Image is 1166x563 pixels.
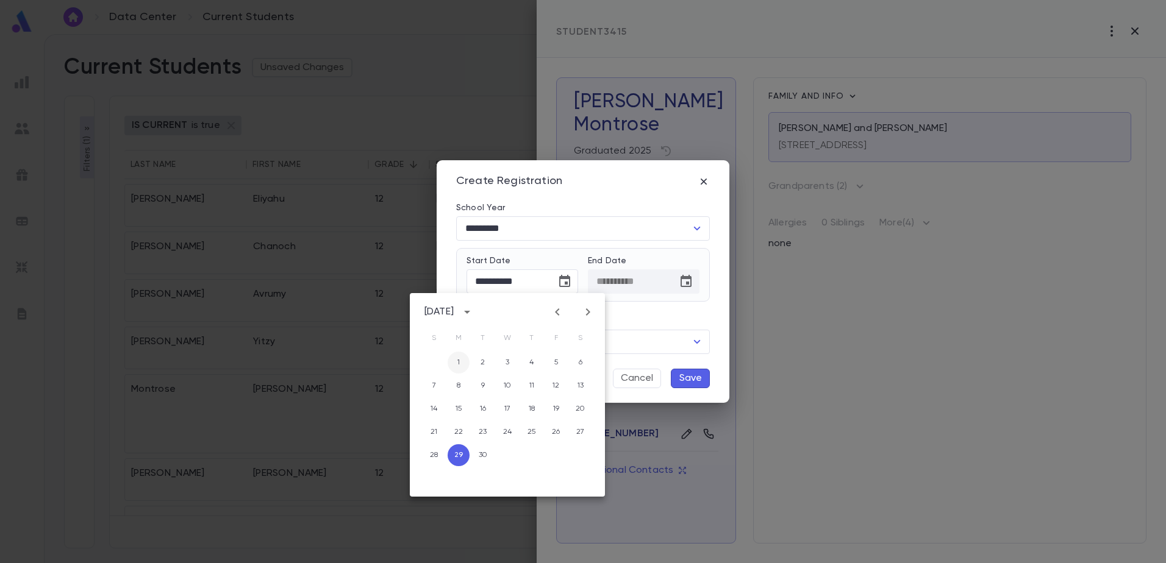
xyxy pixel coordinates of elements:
[570,421,592,443] button: 27
[472,375,494,397] button: 9
[472,326,494,350] span: Tuesday
[521,352,543,374] button: 4
[521,398,543,420] button: 18
[545,421,567,443] button: 26
[448,398,470,420] button: 15
[457,302,477,322] button: calendar view is open, switch to year view
[545,352,567,374] button: 5
[448,375,470,397] button: 8
[423,421,445,443] button: 21
[570,375,592,397] button: 13
[521,421,543,443] button: 25
[423,398,445,420] button: 14
[448,444,470,466] button: 29
[448,421,470,443] button: 22
[521,326,543,350] span: Thursday
[521,375,543,397] button: 11
[496,352,518,374] button: 3
[570,398,592,420] button: 20
[424,306,454,318] div: [DATE]
[467,256,578,266] label: Start Date
[689,220,706,237] button: Open
[423,326,445,350] span: Sunday
[448,352,470,374] button: 1
[472,398,494,420] button: 16
[553,269,577,294] button: Choose date, selected date is Sep 29, 2025
[545,326,567,350] span: Friday
[671,369,710,388] button: Save
[472,421,494,443] button: 23
[496,375,518,397] button: 10
[545,375,567,397] button: 12
[496,326,518,350] span: Wednesday
[472,444,494,466] button: 30
[548,302,567,322] button: Previous month
[472,352,494,374] button: 2
[588,256,699,266] label: End Date
[448,326,470,350] span: Monday
[456,203,506,213] label: School Year
[570,326,592,350] span: Saturday
[423,375,445,397] button: 7
[456,175,562,188] div: Create Registration
[545,398,567,420] button: 19
[613,369,661,388] button: Cancel
[578,302,598,322] button: Next month
[689,333,706,350] button: Open
[496,398,518,420] button: 17
[496,421,518,443] button: 24
[570,352,592,374] button: 6
[423,444,445,466] button: 28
